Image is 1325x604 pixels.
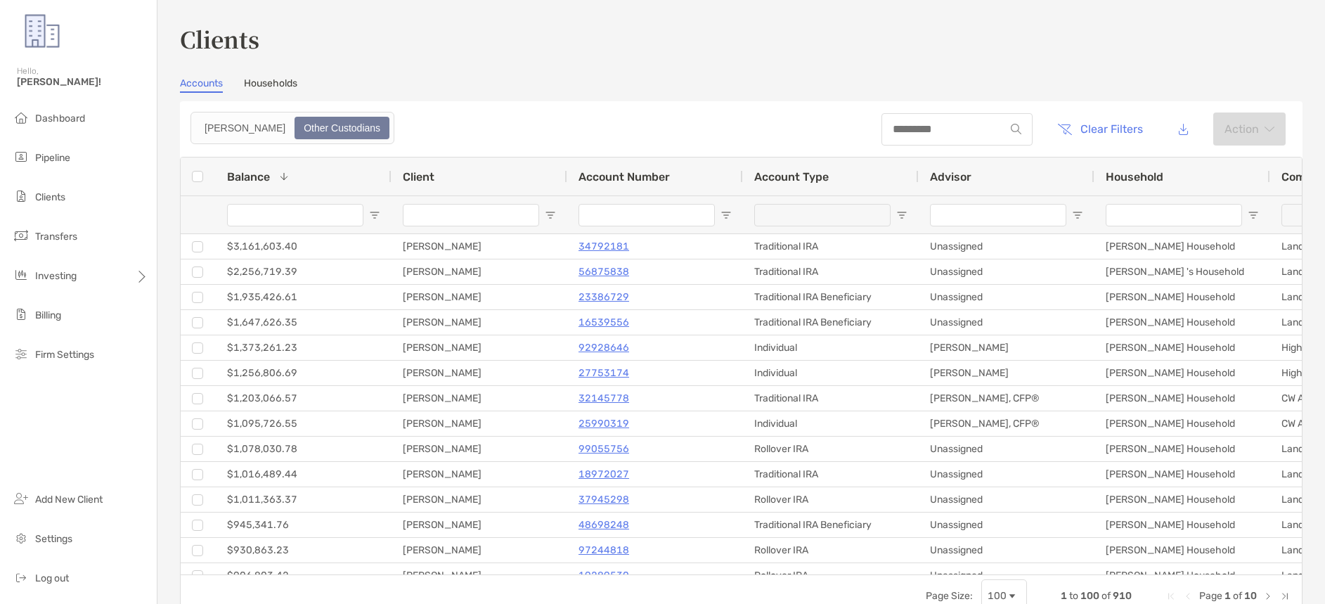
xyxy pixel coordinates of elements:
[1094,335,1270,360] div: [PERSON_NAME] Household
[35,309,61,321] span: Billing
[1069,590,1078,602] span: to
[13,529,30,546] img: settings icon
[216,285,392,309] div: $1,935,426.61
[13,345,30,362] img: firm-settings icon
[35,572,69,584] span: Log out
[392,234,567,259] div: [PERSON_NAME]
[17,76,148,88] span: [PERSON_NAME]!
[926,590,973,602] div: Page Size:
[1011,124,1021,134] img: input icon
[216,234,392,259] div: $3,161,603.40
[743,234,919,259] div: Traditional IRA
[216,411,392,436] div: $1,095,726.55
[1113,590,1132,602] span: 910
[720,210,732,221] button: Open Filter Menu
[35,270,77,282] span: Investing
[919,285,1094,309] div: Unassigned
[919,259,1094,284] div: Unassigned
[579,491,629,508] a: 37945298
[216,361,392,385] div: $1,256,806.69
[392,310,567,335] div: [PERSON_NAME]
[579,415,629,432] p: 25990319
[216,513,392,537] div: $945,341.76
[216,437,392,461] div: $1,078,030.78
[392,335,567,360] div: [PERSON_NAME]
[743,361,919,385] div: Individual
[216,563,392,588] div: $906,803.42
[392,538,567,563] div: [PERSON_NAME]
[1094,437,1270,461] div: [PERSON_NAME] Household
[35,152,70,164] span: Pipeline
[754,170,829,184] span: Account Type
[1061,590,1067,602] span: 1
[35,494,103,506] span: Add New Client
[579,516,629,534] p: 48698248
[369,210,380,221] button: Open Filter Menu
[579,465,629,483] a: 18972027
[896,210,907,221] button: Open Filter Menu
[227,170,270,184] span: Balance
[1165,591,1177,602] div: First Page
[1094,487,1270,512] div: [PERSON_NAME] Household
[743,386,919,411] div: Traditional IRA
[1233,590,1242,602] span: of
[1094,361,1270,385] div: [PERSON_NAME] Household
[216,310,392,335] div: $1,647,626.35
[392,513,567,537] div: [PERSON_NAME]
[743,513,919,537] div: Traditional IRA Beneficiary
[13,188,30,205] img: clients icon
[13,490,30,507] img: add_new_client icon
[1094,386,1270,411] div: [PERSON_NAME] Household
[13,266,30,283] img: investing icon
[1279,591,1291,602] div: Last Page
[13,227,30,244] img: transfers icon
[1094,538,1270,563] div: [PERSON_NAME] Household
[1094,462,1270,487] div: [PERSON_NAME] Household
[579,314,629,331] a: 16539556
[35,191,65,203] span: Clients
[1094,563,1270,588] div: [PERSON_NAME] Household
[579,364,629,382] a: 27753174
[216,259,392,284] div: $2,256,719.39
[1047,114,1153,145] button: Clear Filters
[579,288,629,306] p: 23386729
[296,118,388,138] div: Other Custodians
[930,204,1066,226] input: Advisor Filter Input
[1106,204,1242,226] input: Household Filter Input
[392,285,567,309] div: [PERSON_NAME]
[1224,590,1231,602] span: 1
[392,411,567,436] div: [PERSON_NAME]
[180,23,1303,55] h3: Clients
[1080,590,1099,602] span: 100
[919,335,1094,360] div: [PERSON_NAME]
[919,386,1094,411] div: [PERSON_NAME], CFP®
[743,259,919,284] div: Traditional IRA
[919,462,1094,487] div: Unassigned
[1265,126,1274,133] img: arrow
[930,170,971,184] span: Advisor
[919,538,1094,563] div: Unassigned
[988,590,1007,602] div: 100
[1248,210,1259,221] button: Open Filter Menu
[1094,285,1270,309] div: [PERSON_NAME] Household
[1094,513,1270,537] div: [PERSON_NAME] Household
[403,204,539,226] input: Client Filter Input
[1094,259,1270,284] div: [PERSON_NAME] 's Household
[579,541,629,559] a: 97244818
[579,238,629,255] a: 34792181
[216,538,392,563] div: $930,863.23
[919,563,1094,588] div: Unassigned
[579,440,629,458] a: 99055756
[579,339,629,356] p: 92928646
[919,310,1094,335] div: Unassigned
[579,263,629,281] a: 56875838
[244,77,297,93] a: Households
[392,487,567,512] div: [PERSON_NAME]
[13,148,30,165] img: pipeline icon
[579,390,629,407] a: 32145778
[919,361,1094,385] div: [PERSON_NAME]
